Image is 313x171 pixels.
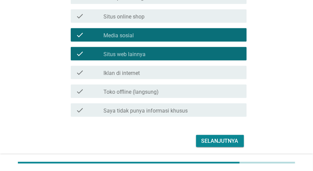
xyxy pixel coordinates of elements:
i: check [76,69,84,77]
i: check [76,12,84,20]
i: check [76,87,84,95]
i: check [76,31,84,39]
div: Selanjutnya [201,137,239,145]
label: Saya tidak punya informasi khusus [103,108,188,114]
label: Situs web lainnya [103,51,146,58]
button: Selanjutnya [196,135,244,147]
label: Media sosial [103,32,134,39]
label: Situs online shop [103,13,145,20]
label: Toko offline (langsung) [103,89,159,95]
i: check [76,50,84,58]
label: Iklan di internet [103,70,140,77]
i: check [76,106,84,114]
